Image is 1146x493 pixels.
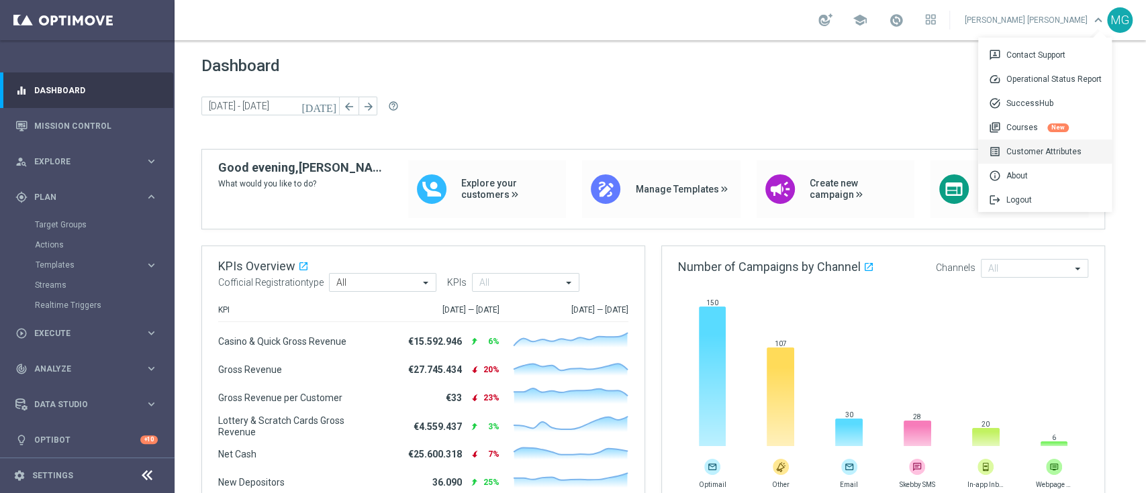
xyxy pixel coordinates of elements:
i: person_search [15,156,28,168]
i: lightbulb [15,434,28,446]
i: track_changes [15,363,28,375]
div: Templates [36,261,145,269]
i: keyboard_arrow_right [145,190,158,203]
button: track_changes Analyze keyboard_arrow_right [15,364,158,374]
a: Settings [32,472,73,480]
span: Analyze [34,365,145,373]
div: Courses [978,115,1112,140]
span: Execute [34,329,145,337]
div: Mission Control [15,108,158,144]
a: Target Groups [35,219,140,230]
div: Optibot [15,422,158,457]
span: list_alt [989,146,1006,158]
div: Target Groups [35,215,173,235]
div: Templates [35,255,173,275]
a: logoutLogout [978,188,1112,212]
a: Mission Control [34,108,158,144]
span: Templates [36,261,132,269]
span: Plan [34,193,145,201]
span: library_books [989,121,1006,133]
div: SuccessHub [978,91,1112,115]
span: logout [989,194,1006,206]
div: Actions [35,235,173,255]
a: library_booksCoursesNew [978,115,1112,140]
span: 3p [989,49,1006,61]
div: Plan [15,191,145,203]
i: keyboard_arrow_right [145,398,158,410]
i: settings [13,470,26,482]
a: Streams [35,280,140,290]
div: Customer Attributes [978,140,1112,164]
div: Execute [15,327,145,339]
div: MG [1107,7,1133,33]
button: gps_fixed Plan keyboard_arrow_right [15,192,158,203]
button: equalizer Dashboard [15,85,158,96]
a: infoAbout [978,164,1112,188]
button: Data Studio keyboard_arrow_right [15,399,158,410]
div: Dashboard [15,72,158,108]
button: Mission Control [15,121,158,131]
div: Realtime Triggers [35,295,173,315]
div: Analyze [15,363,145,375]
div: New [1047,123,1069,132]
a: 3pContact Support [978,43,1112,67]
a: [PERSON_NAME] [PERSON_NAME]keyboard_arrow_down 3pContact Support speedOperational Status Report t... [963,10,1107,30]
span: task_alt [989,97,1006,109]
div: About [978,164,1112,188]
div: Contact Support [978,43,1112,67]
i: keyboard_arrow_right [145,259,158,272]
span: Explore [34,158,145,166]
i: equalizer [15,85,28,97]
i: keyboard_arrow_right [145,327,158,339]
i: keyboard_arrow_right [145,362,158,375]
a: Realtime Triggers [35,300,140,311]
span: keyboard_arrow_down [1091,13,1106,28]
a: list_altCustomer Attributes [978,140,1112,164]
span: Data Studio [34,400,145,408]
button: lightbulb Optibot +10 [15,435,158,445]
a: speedOperational Status Report [978,67,1112,91]
i: play_circle_outline [15,327,28,339]
div: Data Studio [15,398,145,410]
div: Logout [978,188,1112,212]
span: school [853,13,867,28]
button: person_search Explore keyboard_arrow_right [15,156,158,167]
div: Explore [15,156,145,168]
i: gps_fixed [15,191,28,203]
div: Operational Status Report [978,67,1112,91]
i: keyboard_arrow_right [145,155,158,168]
a: Optibot [34,422,140,457]
a: task_altSuccessHub [978,91,1112,115]
span: info [989,170,1006,182]
div: Streams [35,275,173,295]
button: Templates keyboard_arrow_right [35,260,158,270]
div: +10 [140,435,158,444]
a: Actions [35,239,140,250]
span: speed [989,73,1006,85]
button: play_circle_outline Execute keyboard_arrow_right [15,328,158,339]
a: Dashboard [34,72,158,108]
